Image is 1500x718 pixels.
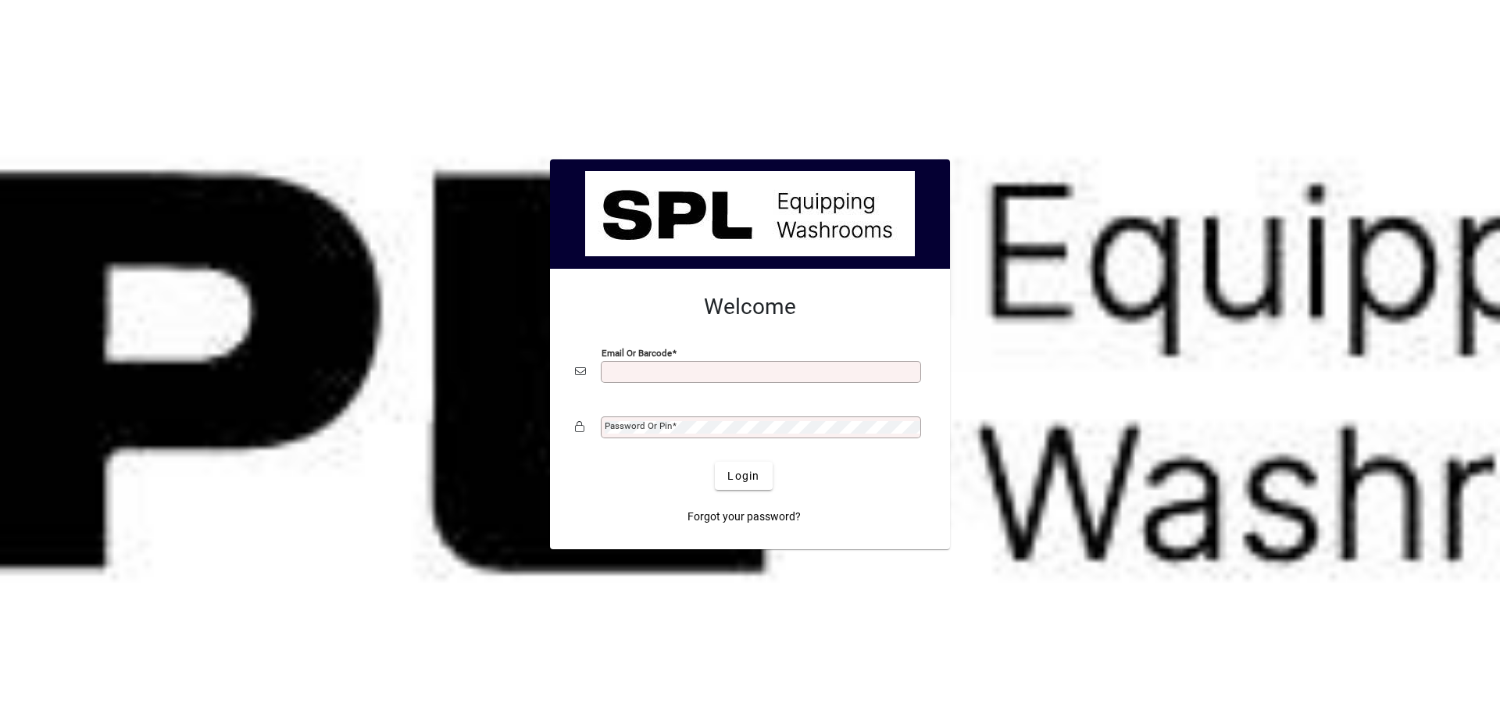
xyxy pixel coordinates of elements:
[687,509,801,525] span: Forgot your password?
[602,348,672,359] mat-label: Email or Barcode
[605,420,672,431] mat-label: Password or Pin
[715,462,772,490] button: Login
[727,468,759,484] span: Login
[575,294,925,320] h2: Welcome
[681,502,807,530] a: Forgot your password?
